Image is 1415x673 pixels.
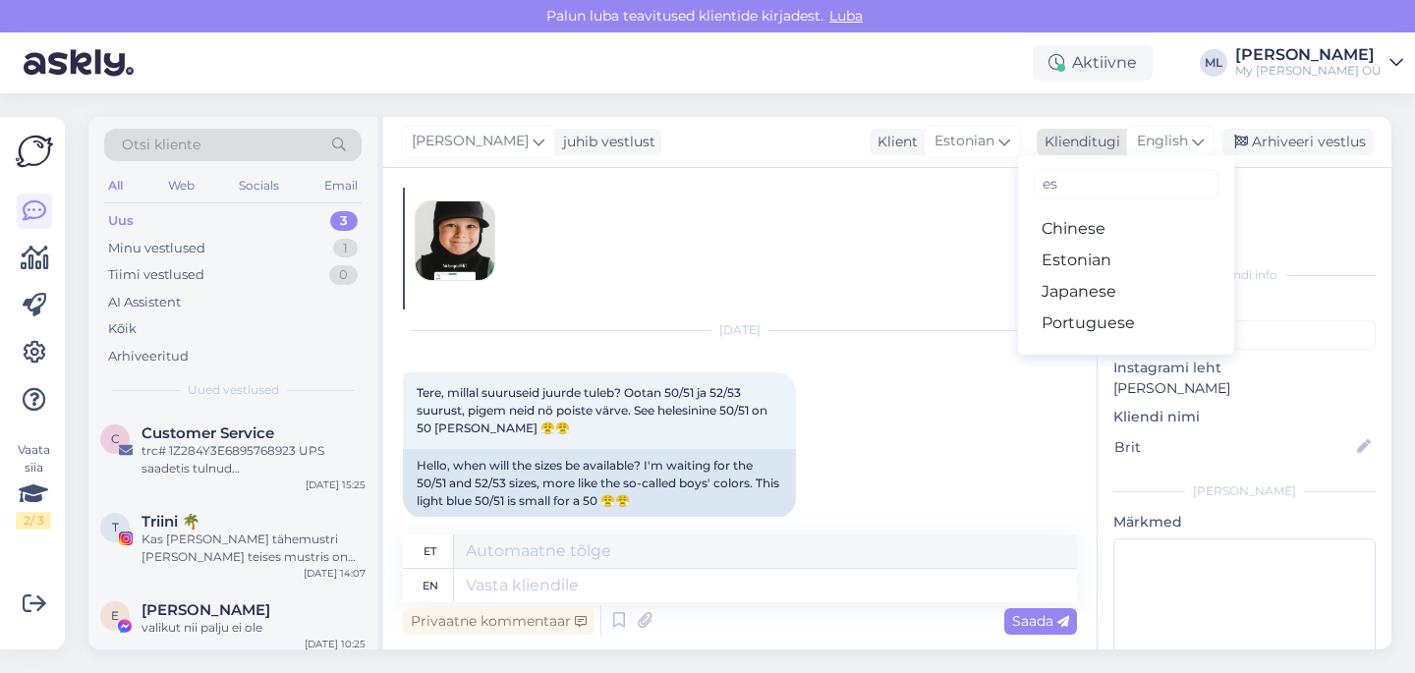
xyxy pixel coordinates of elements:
[235,173,283,198] div: Socials
[1160,213,1370,235] div: # iswyyyyx
[424,534,436,568] div: et
[823,7,869,25] span: Luba
[1113,266,1376,284] div: Kliendi info
[1018,245,1234,276] a: Estonian
[108,319,137,339] div: Kõik
[870,132,918,152] div: Klient
[16,441,51,530] div: Vaata siia
[141,442,366,477] div: trc# 1Z284Y3E6895768923 UPS saadetis tulnud [GEOGRAPHIC_DATA] , aadressile: [STREET_ADDRESS].
[1222,129,1374,155] div: Arhiveeri vestlus
[108,239,205,258] div: Minu vestlused
[1160,190,1370,213] div: Brit
[330,211,358,231] div: 3
[1235,47,1403,79] a: [PERSON_NAME]My [PERSON_NAME] OÜ
[1113,358,1376,378] p: Instagrami leht
[1018,308,1234,339] a: Portuguese
[417,385,770,435] span: Tere, millal suuruseid juurde tuleb? Ootan 50/51 ja 52/53 suurust, pigem neid nö poiste värve. Se...
[1018,276,1234,308] a: Japanese
[1113,320,1376,350] input: Lisa tag
[108,211,134,231] div: Uus
[1113,512,1376,533] p: Märkmed
[188,381,279,399] span: Uued vestlused
[141,531,366,566] div: Kas [PERSON_NAME] tähemustri [PERSON_NAME] teises mustris on tulemas? :) vaatasin et ühevärvilisi...
[305,637,366,651] div: [DATE] 10:25
[1037,132,1120,152] div: Klienditugi
[141,424,274,442] span: Customer Service
[1113,407,1376,427] p: Kliendi nimi
[108,265,204,285] div: Tiimi vestlused
[108,293,181,312] div: AI Assistent
[403,449,796,518] div: Hello, when will the sizes be available? I'm waiting for the 50/51 and 52/53 sizes, more like the...
[1113,378,1376,399] p: [PERSON_NAME]
[111,608,119,623] span: E
[104,173,127,198] div: All
[412,131,529,152] span: [PERSON_NAME]
[1018,213,1234,245] a: Chinese
[16,512,51,530] div: 2 / 3
[111,431,120,446] span: C
[164,173,198,198] div: Web
[1235,47,1382,63] div: [PERSON_NAME]
[934,131,994,152] span: Estonian
[403,608,594,635] div: Privaatne kommentaar
[423,569,438,602] div: en
[122,135,200,155] span: Otsi kliente
[1033,45,1153,81] div: Aktiivne
[1200,49,1227,77] div: ML
[333,239,358,258] div: 1
[416,201,494,280] img: attachment
[141,513,200,531] span: Triini 🌴
[1137,131,1188,152] span: English
[16,133,53,170] img: Askly Logo
[555,132,655,152] div: juhib vestlust
[1114,436,1353,458] input: Lisa nimi
[320,173,362,198] div: Email
[304,566,366,581] div: [DATE] 14:07
[1034,169,1218,199] input: Kirjuta, millist tag'i otsid
[112,520,119,534] span: T
[141,601,270,619] span: Evelin Trei
[403,321,1077,339] div: [DATE]
[1012,612,1069,630] span: Saada
[141,619,366,637] div: valikut nii palju ei ole
[108,347,189,366] div: Arhiveeritud
[329,265,358,285] div: 0
[306,477,366,492] div: [DATE] 15:25
[1235,63,1382,79] div: My [PERSON_NAME] OÜ
[1113,482,1376,500] div: [PERSON_NAME]
[1113,296,1376,316] p: Kliendi tag'id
